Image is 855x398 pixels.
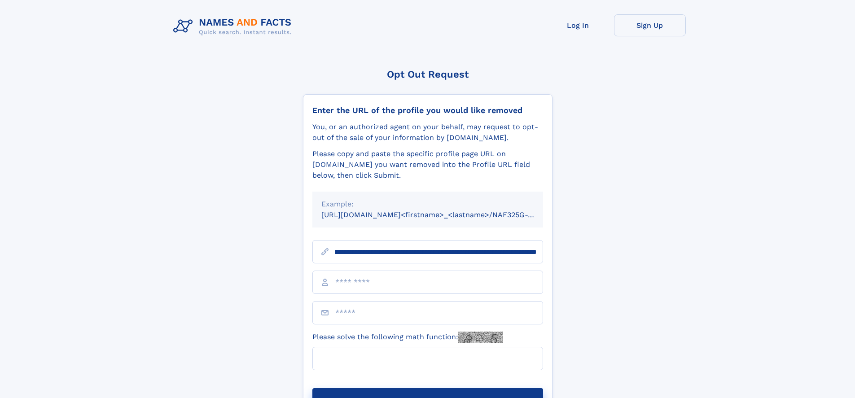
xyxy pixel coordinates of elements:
[303,69,552,80] div: Opt Out Request
[312,105,543,115] div: Enter the URL of the profile you would like removed
[312,122,543,143] div: You, or an authorized agent on your behalf, may request to opt-out of the sale of your informatio...
[312,332,503,343] label: Please solve the following math function:
[321,199,534,210] div: Example:
[170,14,299,39] img: Logo Names and Facts
[542,14,614,36] a: Log In
[312,149,543,181] div: Please copy and paste the specific profile page URL on [DOMAIN_NAME] you want removed into the Pr...
[321,210,560,219] small: [URL][DOMAIN_NAME]<firstname>_<lastname>/NAF325G-xxxxxxxx
[614,14,686,36] a: Sign Up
